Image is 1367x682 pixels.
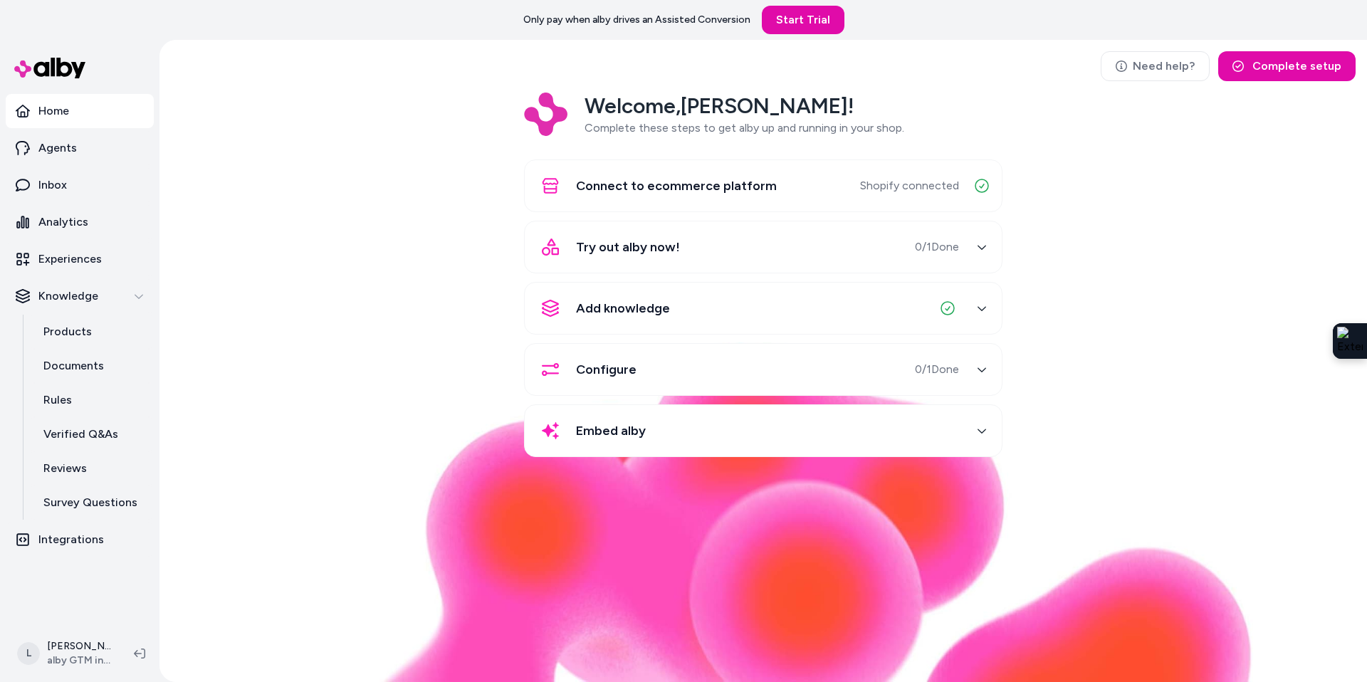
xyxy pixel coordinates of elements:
img: Extension Icon [1337,327,1363,355]
a: Home [6,94,154,128]
h2: Welcome, [PERSON_NAME] ! [585,93,904,120]
p: Inbox [38,177,67,194]
a: Agents [6,131,154,165]
button: Try out alby now!0/1Done [533,230,993,264]
span: Complete these steps to get alby up and running in your shop. [585,121,904,135]
p: Rules [43,392,72,409]
span: Configure [576,360,637,379]
a: Rules [29,383,154,417]
img: Logo [524,93,567,136]
p: Documents [43,357,104,374]
p: Home [38,103,69,120]
a: Survey Questions [29,486,154,520]
p: Analytics [38,214,88,231]
span: alby GTM internal [47,654,111,668]
img: alby Bubble [273,342,1253,682]
span: 0 / 1 Done [915,238,959,256]
a: Documents [29,349,154,383]
span: L [17,642,40,665]
a: Inbox [6,168,154,202]
span: Embed alby [576,421,646,441]
p: Experiences [38,251,102,268]
p: Only pay when alby drives an Assisted Conversion [523,13,750,27]
span: 0 / 1 Done [915,361,959,378]
button: Complete setup [1218,51,1356,81]
p: Knowledge [38,288,98,305]
a: Start Trial [762,6,844,34]
p: Survey Questions [43,494,137,511]
button: Add knowledge [533,291,993,325]
span: Shopify connected [860,177,959,194]
a: Reviews [29,451,154,486]
p: Agents [38,140,77,157]
button: L[PERSON_NAME]alby GTM internal [9,631,122,676]
span: Connect to ecommerce platform [576,176,777,196]
button: Knowledge [6,279,154,313]
span: Try out alby now! [576,237,680,257]
button: Connect to ecommerce platformShopify connected [533,169,993,203]
a: Analytics [6,205,154,239]
p: Integrations [38,531,104,548]
img: alby Logo [14,58,85,78]
a: Integrations [6,523,154,557]
p: Reviews [43,460,87,477]
p: Verified Q&As [43,426,118,443]
a: Experiences [6,242,154,276]
p: Products [43,323,92,340]
button: Embed alby [533,414,993,448]
p: [PERSON_NAME] [47,639,111,654]
a: Verified Q&As [29,417,154,451]
a: Need help? [1101,51,1210,81]
span: Add knowledge [576,298,670,318]
a: Products [29,315,154,349]
button: Configure0/1Done [533,352,993,387]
